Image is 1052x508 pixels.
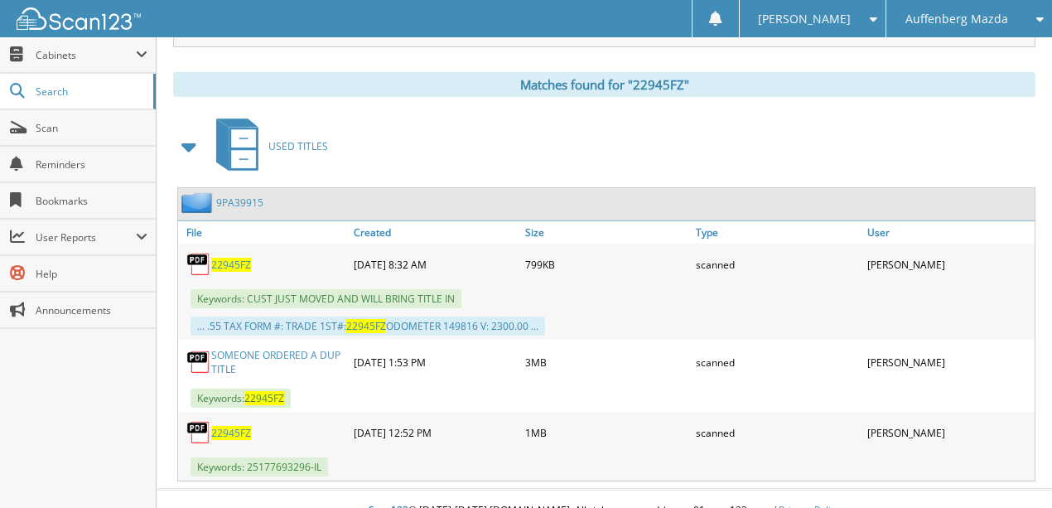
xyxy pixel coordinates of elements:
span: Keywords: 25177693296-IL [191,457,328,477]
a: SOMEONE ORDERED A DUP TITLE [211,348,345,376]
div: scanned [692,248,863,281]
div: [DATE] 12:52 PM [350,416,521,449]
a: 22945FZ [211,426,251,440]
iframe: Chat Widget [969,428,1052,508]
div: 799KB [521,248,692,281]
a: 22945FZ [211,258,251,272]
span: [PERSON_NAME] [758,14,851,24]
div: Matches found for "22945FZ" [173,72,1035,97]
a: Created [350,221,521,244]
span: Scan [36,121,147,135]
span: User Reports [36,230,136,244]
div: ... .55 TAX FORM #: TRADE 1ST#: ODOMETER 149816 V: 2300.00 ... [191,317,545,336]
img: PDF.png [186,420,211,445]
span: Bookmarks [36,194,147,208]
img: scan123-logo-white.svg [17,7,141,30]
span: Announcements [36,303,147,317]
span: 22945FZ [346,319,386,333]
span: Keywords: [191,389,291,408]
img: PDF.png [186,350,211,375]
div: scanned [692,416,863,449]
span: Reminders [36,157,147,172]
div: [PERSON_NAME] [863,344,1035,380]
span: Keywords: CUST JUST MOVED AND WILL BRING TITLE IN [191,289,461,308]
div: [PERSON_NAME] [863,248,1035,281]
div: 3MB [521,344,692,380]
div: 1MB [521,416,692,449]
div: [DATE] 1:53 PM [350,344,521,380]
a: User [863,221,1035,244]
div: scanned [692,344,863,380]
a: USED TITLES [206,114,328,179]
span: Auffenberg Mazda [905,14,1008,24]
span: USED TITLES [268,139,328,153]
div: [PERSON_NAME] [863,416,1035,449]
img: folder2.png [181,192,216,213]
span: Help [36,267,147,281]
a: Size [521,221,692,244]
div: [DATE] 8:32 AM [350,248,521,281]
span: Search [36,85,145,99]
span: 22945FZ [244,391,284,405]
a: File [178,221,350,244]
img: PDF.png [186,252,211,277]
a: Type [692,221,863,244]
span: Cabinets [36,48,136,62]
a: 9PA39915 [216,196,263,210]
